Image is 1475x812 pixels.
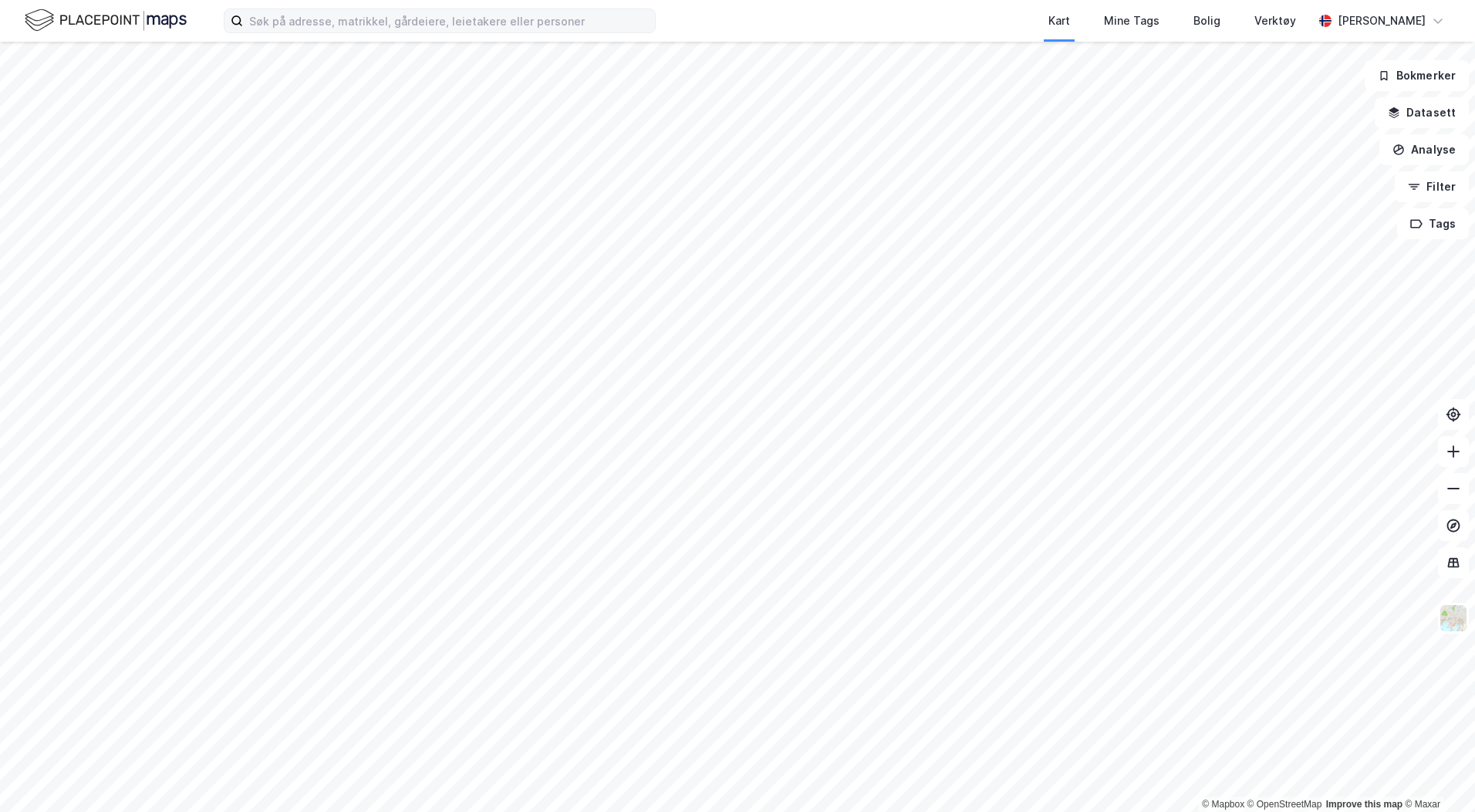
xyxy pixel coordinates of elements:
[243,9,655,32] input: Søk på adresse, matrikkel, gårdeiere, leietakere eller personer
[1193,12,1220,30] div: Bolig
[1398,738,1475,812] iframe: Chat Widget
[1398,738,1475,812] div: Kontrollprogram for chat
[25,7,187,34] img: logo.f888ab2527a4732fd821a326f86c7f29.svg
[1202,799,1244,810] a: Mapbox
[1439,604,1468,633] img: Z
[1104,12,1159,30] div: Mine Tags
[1395,171,1469,202] button: Filter
[1379,134,1469,165] button: Analyse
[1254,12,1296,30] div: Verktøy
[1326,799,1402,810] a: Improve this map
[1338,12,1426,30] div: [PERSON_NAME]
[1247,799,1322,810] a: OpenStreetMap
[1397,208,1469,239] button: Tags
[1365,60,1469,91] button: Bokmerker
[1375,97,1469,128] button: Datasett
[1048,12,1070,30] div: Kart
